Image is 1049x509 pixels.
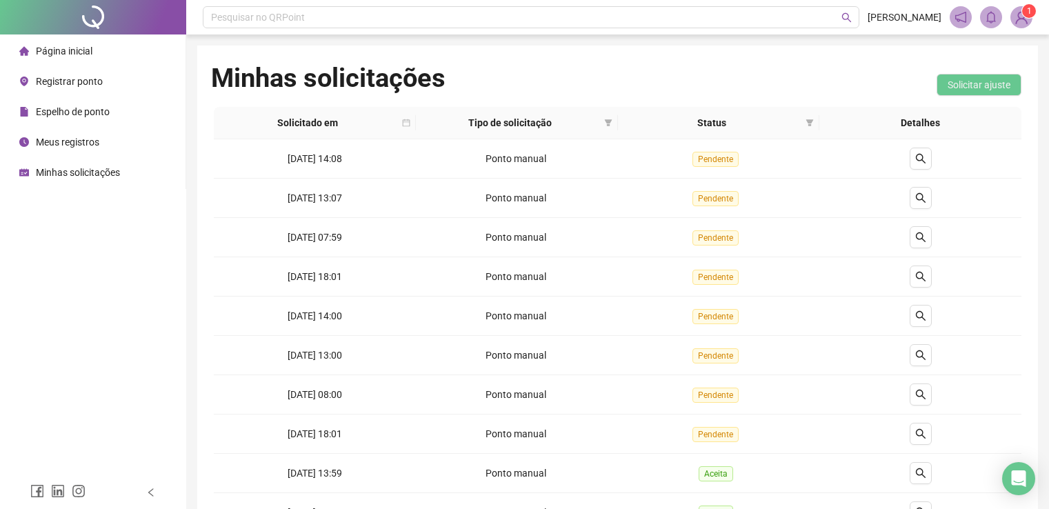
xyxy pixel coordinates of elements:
[1027,6,1032,16] span: 1
[985,11,997,23] span: bell
[915,310,926,321] span: search
[915,192,926,203] span: search
[36,167,120,178] span: Minhas solicitações
[692,427,739,442] span: Pendente
[288,310,342,321] span: [DATE] 14:00
[915,232,926,243] span: search
[288,232,342,243] span: [DATE] 07:59
[36,76,103,87] span: Registrar ponto
[915,271,926,282] span: search
[915,350,926,361] span: search
[692,309,739,324] span: Pendente
[915,153,926,164] span: search
[288,468,342,479] span: [DATE] 13:59
[19,77,29,86] span: environment
[36,106,110,117] span: Espelho de ponto
[288,192,342,203] span: [DATE] 13:07
[841,12,852,23] span: search
[937,74,1021,96] button: Solicitar ajuste
[211,62,446,94] h1: Minhas solicitações
[1011,7,1032,28] img: 93075
[692,348,739,363] span: Pendente
[1022,4,1036,18] sup: Atualize o seu contato no menu Meus Dados
[486,310,546,321] span: Ponto manual
[30,484,44,498] span: facebook
[1002,462,1035,495] div: Open Intercom Messenger
[604,119,612,127] span: filter
[486,153,546,164] span: Ponto manual
[692,388,739,403] span: Pendente
[915,428,926,439] span: search
[486,350,546,361] span: Ponto manual
[692,270,739,285] span: Pendente
[486,468,546,479] span: Ponto manual
[486,192,546,203] span: Ponto manual
[51,484,65,498] span: linkedin
[803,112,817,133] span: filter
[486,271,546,282] span: Ponto manual
[955,11,967,23] span: notification
[699,466,733,481] span: Aceita
[486,389,546,400] span: Ponto manual
[915,468,926,479] span: search
[19,107,29,117] span: file
[868,10,941,25] span: [PERSON_NAME]
[948,77,1010,92] span: Solicitar ajuste
[288,428,342,439] span: [DATE] 18:01
[915,389,926,400] span: search
[219,115,397,130] span: Solicitado em
[19,168,29,177] span: schedule
[36,137,99,148] span: Meus registros
[692,152,739,167] span: Pendente
[692,230,739,246] span: Pendente
[19,46,29,56] span: home
[486,232,546,243] span: Ponto manual
[623,115,801,130] span: Status
[399,112,413,133] span: calendar
[19,137,29,147] span: clock-circle
[486,428,546,439] span: Ponto manual
[692,191,739,206] span: Pendente
[402,119,410,127] span: calendar
[288,389,342,400] span: [DATE] 08:00
[819,107,1021,139] th: Detalhes
[72,484,86,498] span: instagram
[288,350,342,361] span: [DATE] 13:00
[288,153,342,164] span: [DATE] 14:08
[36,46,92,57] span: Página inicial
[601,112,615,133] span: filter
[421,115,599,130] span: Tipo de solicitação
[146,488,156,497] span: left
[806,119,814,127] span: filter
[288,271,342,282] span: [DATE] 18:01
